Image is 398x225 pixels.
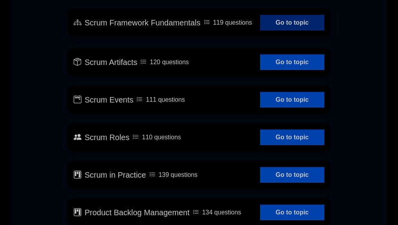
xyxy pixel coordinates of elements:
[260,205,324,220] a: Go to topic
[260,54,324,70] a: Go to topic
[260,130,324,145] a: Go to topic
[260,92,324,108] a: Go to topic
[260,15,324,31] a: Go to topic
[260,167,324,183] a: Go to topic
